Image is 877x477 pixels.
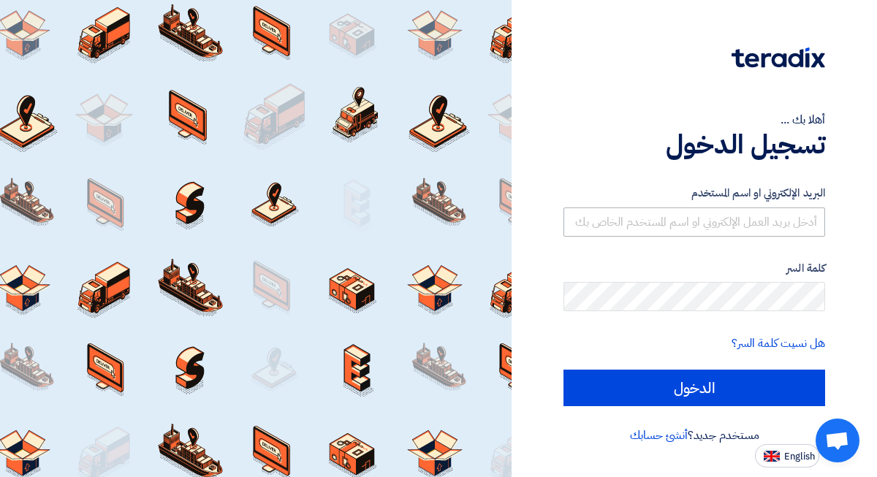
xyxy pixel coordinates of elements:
[563,260,825,277] label: كلمة السر
[563,370,825,406] input: الدخول
[755,444,819,468] button: English
[563,427,825,444] div: مستخدم جديد؟
[764,451,780,462] img: en-US.png
[563,111,825,129] div: أهلا بك ...
[563,207,825,237] input: أدخل بريد العمل الإلكتروني او اسم المستخدم الخاص بك ...
[784,451,815,462] span: English
[816,419,859,462] a: Open chat
[732,335,825,352] a: هل نسيت كلمة السر؟
[732,47,825,68] img: Teradix logo
[563,129,825,161] h1: تسجيل الدخول
[630,427,688,444] a: أنشئ حسابك
[563,185,825,202] label: البريد الإلكتروني او اسم المستخدم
